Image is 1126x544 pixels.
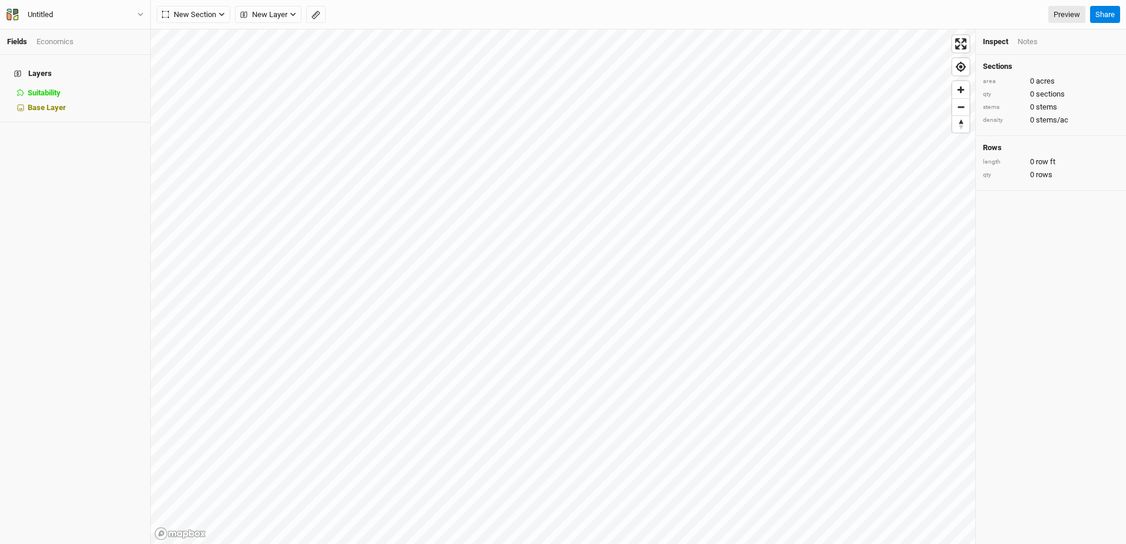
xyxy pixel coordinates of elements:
h4: Rows [983,143,1119,152]
button: Enter fullscreen [952,35,969,52]
button: New Section [157,6,230,24]
div: Economics [37,37,74,47]
div: Untitled [28,9,53,21]
div: 0 [983,76,1119,87]
div: Suitability [28,88,143,98]
div: 0 [983,89,1119,99]
a: Preview [1048,6,1085,24]
button: Zoom out [952,98,969,115]
button: Zoom in [952,81,969,98]
button: Untitled [6,8,144,21]
div: area [983,77,1024,86]
div: Notes [1018,37,1038,47]
span: New Layer [240,9,287,21]
button: Find my location [952,58,969,75]
button: Shortcut: M [306,6,326,24]
span: rows [1036,170,1052,180]
span: acres [1036,76,1055,87]
h4: Sections [983,62,1119,71]
span: stems/ac [1036,115,1068,125]
span: row ft [1036,157,1055,167]
button: Reset bearing to north [952,115,969,132]
div: 0 [983,170,1119,180]
canvas: Map [151,29,975,544]
span: stems [1036,102,1057,112]
span: Zoom out [952,99,969,115]
div: Base Layer [28,103,143,112]
button: Share [1090,6,1120,24]
span: New Section [162,9,216,21]
div: qty [983,90,1024,99]
div: qty [983,171,1024,180]
a: Mapbox logo [154,527,206,540]
div: 0 [983,157,1119,167]
div: 0 [983,102,1119,112]
button: New Layer [235,6,302,24]
div: 0 [983,115,1119,125]
div: stems [983,103,1024,112]
a: Fields [7,37,27,46]
span: sections [1036,89,1065,99]
span: Suitability [28,88,61,97]
span: Reset bearing to north [952,116,969,132]
h4: Layers [7,62,143,85]
span: Base Layer [28,103,66,112]
div: density [983,116,1024,125]
div: length [983,158,1024,167]
div: Inspect [983,37,1008,47]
